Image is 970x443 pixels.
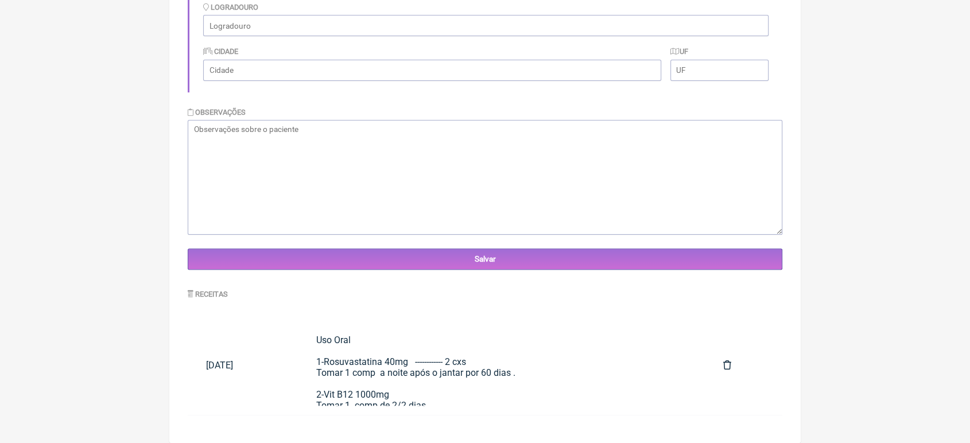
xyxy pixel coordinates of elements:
[203,47,238,56] label: Cidade
[203,3,258,11] label: Logradouro
[188,248,782,270] input: Salvar
[670,60,769,81] input: UF
[188,351,298,380] a: [DATE]
[298,325,705,406] a: Uso Oral1-Rosuvastatina 40mg ------------ 2 cxsTomar 1 comp a noite após o jantar por 60 dias .2-...
[203,15,769,36] input: Logradouro
[188,290,228,298] label: Receitas
[188,108,246,116] label: Observações
[670,47,689,56] label: UF
[203,60,661,81] input: Cidade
